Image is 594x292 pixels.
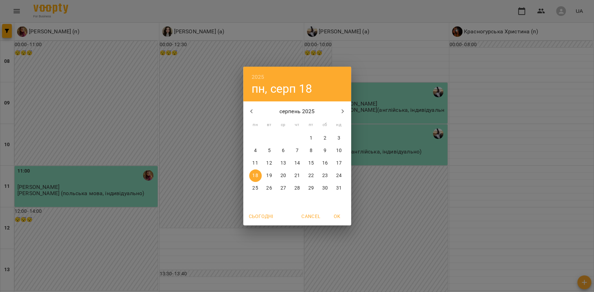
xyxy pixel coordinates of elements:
[263,122,276,128] span: вт
[336,147,341,154] p: 10
[337,135,340,142] p: 3
[326,210,348,223] button: OK
[319,144,331,157] button: 9
[309,135,312,142] p: 1
[319,157,331,169] button: 16
[277,169,290,182] button: 20
[268,147,270,154] p: 5
[294,185,300,192] p: 28
[294,172,300,179] p: 21
[323,135,326,142] p: 2
[305,122,317,128] span: пт
[263,157,276,169] button: 12
[333,182,345,194] button: 31
[263,182,276,194] button: 26
[249,144,262,157] button: 4
[252,160,258,167] p: 11
[333,169,345,182] button: 24
[266,185,272,192] p: 26
[291,157,303,169] button: 14
[333,144,345,157] button: 10
[277,122,290,128] span: ср
[252,185,258,192] p: 25
[254,147,256,154] p: 4
[252,82,312,96] button: пн, серп 18
[291,144,303,157] button: 7
[319,182,331,194] button: 30
[291,182,303,194] button: 28
[323,147,326,154] p: 9
[291,122,303,128] span: чт
[280,160,286,167] p: 13
[305,169,317,182] button: 22
[322,172,327,179] p: 23
[308,160,314,167] p: 15
[336,172,341,179] p: 24
[282,147,284,154] p: 6
[319,122,331,128] span: сб
[299,210,323,223] button: Cancel
[266,172,272,179] p: 19
[252,72,264,82] button: 2025
[336,160,341,167] p: 17
[263,144,276,157] button: 5
[277,182,290,194] button: 27
[280,172,286,179] p: 20
[249,157,262,169] button: 11
[249,182,262,194] button: 25
[280,185,286,192] p: 27
[266,160,272,167] p: 12
[322,160,327,167] p: 16
[329,212,346,220] span: OK
[249,122,262,128] span: пн
[277,144,290,157] button: 6
[333,132,345,144] button: 3
[308,172,314,179] p: 22
[260,107,334,116] p: серпень 2025
[294,160,300,167] p: 14
[333,157,345,169] button: 17
[322,185,327,192] p: 30
[308,185,314,192] p: 29
[246,210,276,223] button: Сьогодні
[305,157,317,169] button: 15
[333,122,345,128] span: нд
[263,169,276,182] button: 19
[336,185,341,192] p: 31
[305,144,317,157] button: 8
[305,182,317,194] button: 29
[252,172,258,179] p: 18
[319,169,331,182] button: 23
[249,212,274,220] span: Сьогодні
[291,169,303,182] button: 21
[319,132,331,144] button: 2
[309,147,312,154] p: 8
[295,147,298,154] p: 7
[305,132,317,144] button: 1
[277,157,290,169] button: 13
[249,169,262,182] button: 18
[301,212,320,220] span: Cancel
